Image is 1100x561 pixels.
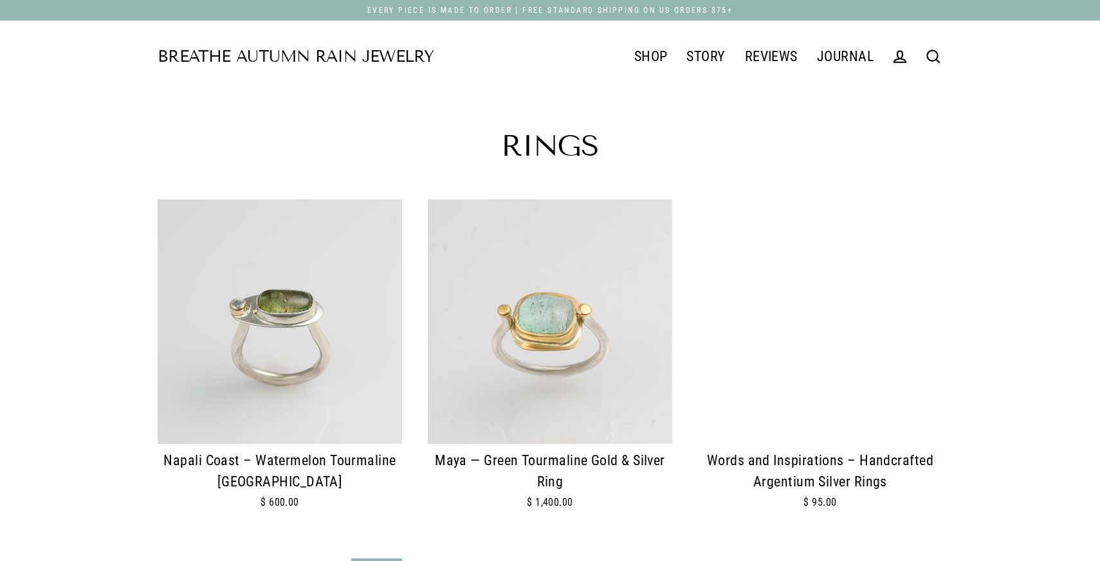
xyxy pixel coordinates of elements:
[158,199,402,444] img: One-of-a-kind watermelon tourmaline silver ring with white topaz accent – Napali Coast by Breathe...
[807,41,883,73] a: JOURNAL
[527,496,573,508] span: $ 1,400.00
[625,41,677,73] a: SHOP
[261,496,299,508] span: $ 600.00
[428,199,672,444] img: One-of-a-kind green tourmaline gold and silver ring – Maya design by Breathe Autumn Rain
[698,450,942,493] div: Words and Inspirations – Handcrafted Argentium Silver Rings
[158,199,402,533] a: One-of-a-kind watermelon tourmaline silver ring with white topaz accent – Napali Coast by Breathe...
[158,450,402,493] div: Napali Coast – Watermelon Tourmaline [GEOGRAPHIC_DATA]
[434,40,883,73] div: Primary
[677,41,735,73] a: STORY
[428,199,672,533] a: One-of-a-kind green tourmaline gold and silver ring – Maya design by Breathe Autumn Rain Maya — G...
[735,41,807,73] a: REVIEWS
[803,496,836,508] span: $ 95.00
[158,49,434,65] a: Breathe Autumn Rain Jewelry
[158,131,942,161] h1: Rings
[428,450,672,493] div: Maya — Green Tourmaline Gold & Silver Ring
[698,199,942,533] a: Words and Inspirations – Handcrafted Argentium Silver Rings$ 95.00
